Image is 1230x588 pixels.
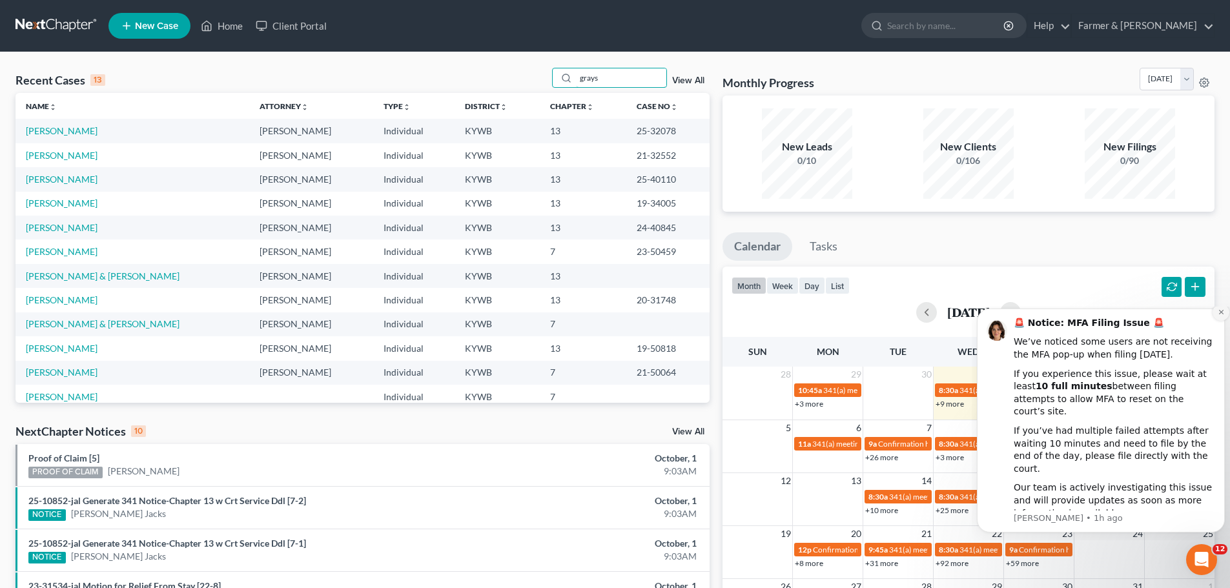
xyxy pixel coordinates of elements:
a: +31 more [865,558,898,568]
a: Case Nounfold_more [637,101,678,111]
div: 9:03AM [482,507,697,520]
div: 0/90 [1085,154,1175,167]
a: +3 more [795,399,823,409]
a: +92 more [936,558,969,568]
div: NOTICE [28,509,66,521]
a: [PERSON_NAME] [26,150,97,161]
span: 12 [779,473,792,489]
a: [PERSON_NAME] [26,174,97,185]
td: 21-32552 [626,143,710,167]
iframe: Intercom notifications message [972,307,1230,540]
td: [PERSON_NAME] [249,192,373,216]
td: 13 [540,143,626,167]
td: [PERSON_NAME] [249,264,373,288]
a: [PERSON_NAME] [26,294,97,305]
span: 8:30a [939,385,958,395]
td: Individual [373,239,455,263]
td: KYWB [455,216,540,239]
td: Individual [373,119,455,143]
a: 25-10852-jal Generate 341 Notice-Chapter 13 w Crt Service Ddl [7-2] [28,495,306,506]
span: 21 [920,526,933,542]
a: [PERSON_NAME] [26,246,97,257]
td: KYWB [455,119,540,143]
span: 341(a) meeting for [PERSON_NAME] [959,439,1084,449]
a: Home [194,14,249,37]
td: KYWB [455,361,540,385]
a: Calendar [723,232,792,261]
a: Districtunfold_more [465,101,507,111]
span: 12 [1213,544,1227,554]
td: KYWB [455,239,540,263]
span: 14 [920,473,933,489]
a: +26 more [865,452,898,462]
td: KYWB [455,192,540,216]
td: 23-50459 [626,239,710,263]
span: 341(a) meeting for [PERSON_NAME] [812,439,937,449]
div: October, 1 [482,537,697,550]
button: day [799,277,825,294]
td: KYWB [455,288,540,312]
span: Confirmation hearing for [PERSON_NAME] & [PERSON_NAME] [878,439,1093,449]
td: 7 [540,385,626,409]
a: [PERSON_NAME] [26,125,97,136]
span: Wed [958,346,979,357]
td: Individual [373,312,455,336]
a: [PERSON_NAME] [26,367,97,378]
a: [PERSON_NAME] [26,343,97,354]
div: October, 1 [482,452,697,465]
button: list [825,277,850,294]
div: 0/106 [923,154,1014,167]
a: [PERSON_NAME] & [PERSON_NAME] [26,318,179,329]
a: Farmer & [PERSON_NAME] [1072,14,1214,37]
a: Help [1027,14,1071,37]
td: KYWB [455,167,540,191]
div: New Filings [1085,139,1175,154]
td: Individual [373,216,455,239]
td: 25-40110 [626,167,710,191]
td: [PERSON_NAME] [249,119,373,143]
i: unfold_more [403,103,411,111]
div: 0/10 [762,154,852,167]
td: [PERSON_NAME] [249,239,373,263]
span: 341(a) meeting for [PERSON_NAME] [823,385,948,395]
td: [PERSON_NAME] [249,361,373,385]
td: [PERSON_NAME] [249,216,373,239]
div: New Clients [923,139,1014,154]
div: NextChapter Notices [15,423,146,439]
span: Mon [817,346,839,357]
span: 10:45a [798,385,822,395]
td: 7 [540,239,626,263]
a: +59 more [1006,558,1039,568]
span: New Case [135,21,178,31]
td: 7 [540,312,626,336]
span: 5 [784,420,792,436]
td: 13 [540,216,626,239]
a: Chapterunfold_more [550,101,594,111]
td: KYWB [455,385,540,409]
a: Proof of Claim [5] [28,452,99,463]
td: Individual [373,385,455,409]
td: Individual [373,143,455,167]
td: [PERSON_NAME] [249,336,373,360]
span: 341(a) meeting for [PERSON_NAME] [889,492,1014,502]
td: KYWB [455,312,540,336]
div: October, 1 [482,494,697,507]
td: Individual [373,264,455,288]
td: 13 [540,167,626,191]
iframe: Intercom live chat [1186,544,1217,575]
td: 19-50818 [626,336,710,360]
td: 7 [540,361,626,385]
span: Confirmation hearing for [PERSON_NAME] [1019,545,1165,554]
a: +3 more [936,452,964,462]
a: 25-10852-jal Generate 341 Notice-Chapter 13 w Crt Service Ddl [7-1] [28,538,306,549]
td: 20-31748 [626,288,710,312]
span: 7 [925,420,933,436]
div: 9:03AM [482,465,697,478]
td: 13 [540,264,626,288]
td: 13 [540,119,626,143]
span: 20 [850,526,863,542]
a: View All [672,76,704,85]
